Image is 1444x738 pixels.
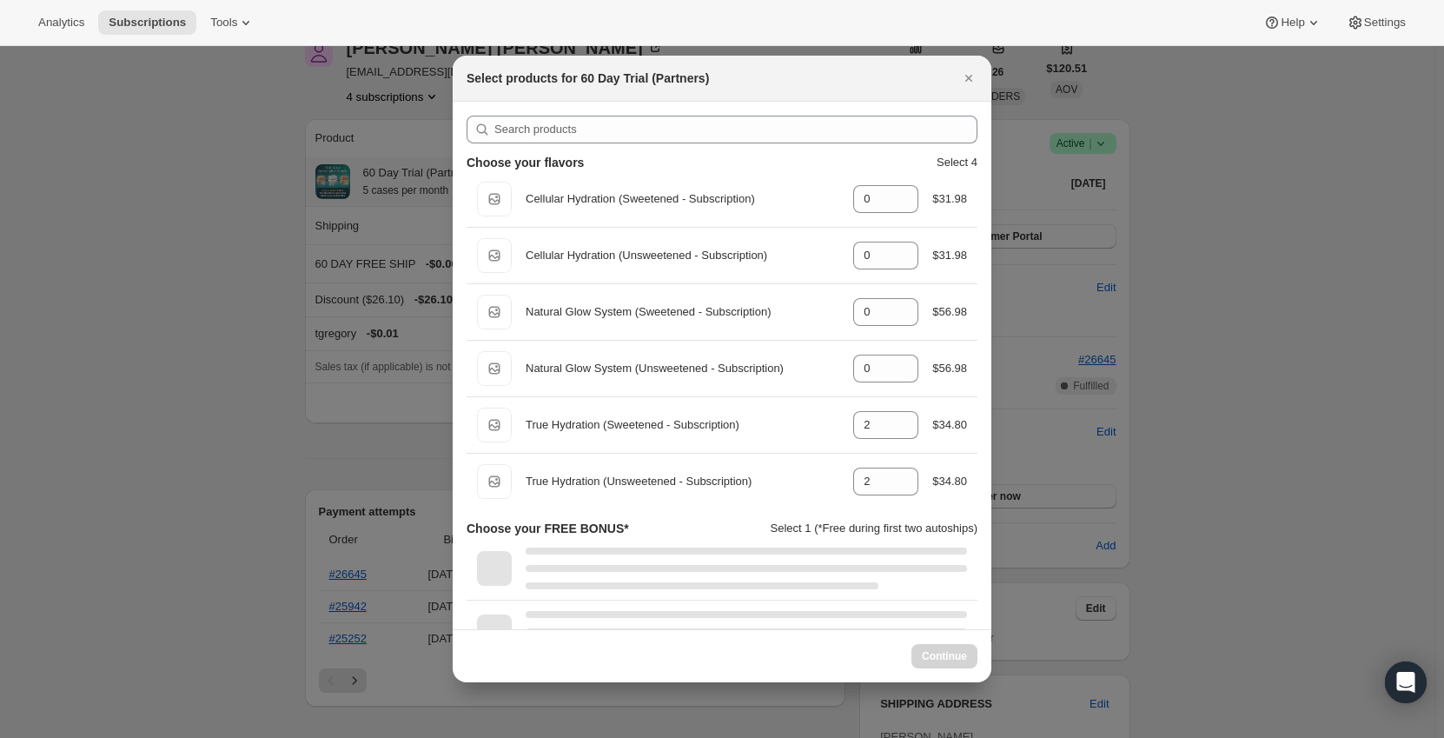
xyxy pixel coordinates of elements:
[1385,662,1427,703] div: Open Intercom Messenger
[467,520,629,537] h3: Choose your FREE BONUS*
[526,360,839,377] div: Natural Glow System (Unsweetened - Subscription)
[932,416,967,434] div: $34.80
[494,116,977,143] input: Search products
[1336,10,1416,35] button: Settings
[109,16,186,30] span: Subscriptions
[467,70,709,87] h2: Select products for 60 Day Trial (Partners)
[1281,16,1304,30] span: Help
[932,190,967,208] div: $31.98
[200,10,265,35] button: Tools
[467,154,584,171] h3: Choose your flavors
[771,520,977,537] p: Select 1 (*Free during first two autoships)
[957,66,981,90] button: Close
[210,16,237,30] span: Tools
[937,154,977,171] p: Select 4
[38,16,84,30] span: Analytics
[526,473,839,490] div: True Hydration (Unsweetened - Subscription)
[526,303,839,321] div: Natural Glow System (Sweetened - Subscription)
[1253,10,1332,35] button: Help
[98,10,196,35] button: Subscriptions
[526,416,839,434] div: True Hydration (Sweetened - Subscription)
[932,247,967,264] div: $31.98
[932,303,967,321] div: $56.98
[1364,16,1406,30] span: Settings
[28,10,95,35] button: Analytics
[932,473,967,490] div: $34.80
[932,360,967,377] div: $56.98
[526,247,839,264] div: Cellular Hydration (Unsweetened - Subscription)
[526,190,839,208] div: Cellular Hydration (Sweetened - Subscription)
